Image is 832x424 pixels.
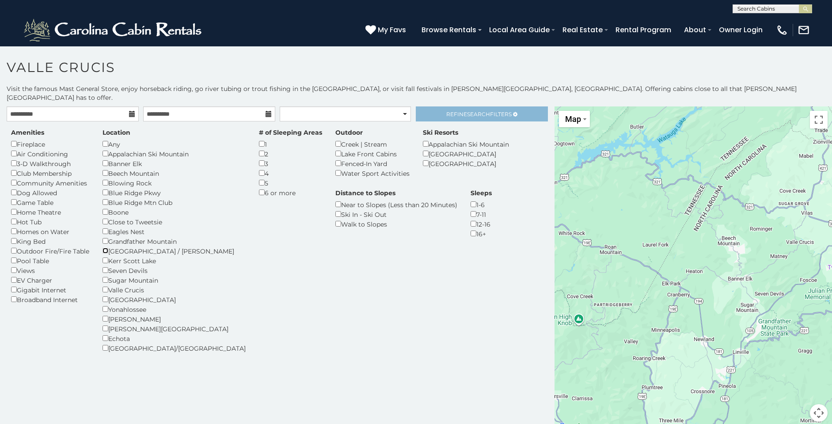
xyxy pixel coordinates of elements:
[11,217,89,227] div: Hot Tub
[335,200,457,209] div: Near to Slopes (Less than 20 Minutes)
[103,324,246,333] div: [PERSON_NAME][GEOGRAPHIC_DATA]
[103,178,246,188] div: Blowing Rock
[558,22,607,38] a: Real Estate
[471,209,492,219] div: 7-11
[11,236,89,246] div: King Bed
[335,209,457,219] div: Ski In - Ski Out
[335,168,410,178] div: Water Sport Activities
[471,200,492,209] div: 1-6
[11,178,89,188] div: Community Amenities
[259,168,322,178] div: 4
[810,404,828,422] button: Map camera controls
[467,111,490,117] span: Search
[11,149,89,159] div: Air Conditioning
[423,128,458,137] label: Ski Resorts
[471,219,492,229] div: 12-16
[103,333,246,343] div: Echota
[103,275,246,285] div: Sugar Mountain
[11,159,89,168] div: 3-D Walkthrough
[798,24,810,36] img: mail-regular-white.png
[335,128,363,137] label: Outdoor
[11,285,89,295] div: Gigabit Internet
[103,207,246,217] div: Boone
[11,168,89,178] div: Club Membership
[471,229,492,238] div: 16+
[485,22,554,38] a: Local Area Guide
[471,189,492,197] label: Sleeps
[335,159,410,168] div: Fenced-In Yard
[11,246,89,256] div: Outdoor Fire/Fire Table
[103,246,246,256] div: [GEOGRAPHIC_DATA] / [PERSON_NAME]
[11,139,89,149] div: Fireplace
[11,295,89,304] div: Broadband Internet
[559,111,590,127] button: Change map style
[103,128,130,137] label: Location
[103,265,246,275] div: Seven Devils
[378,24,406,35] span: My Favs
[259,149,322,159] div: 2
[103,343,246,353] div: [GEOGRAPHIC_DATA]/[GEOGRAPHIC_DATA]
[103,149,246,159] div: Appalachian Ski Mountain
[365,24,408,36] a: My Favs
[11,128,44,137] label: Amenities
[103,159,246,168] div: Banner Elk
[103,168,246,178] div: Beech Mountain
[11,197,89,207] div: Game Table
[259,139,322,149] div: 1
[423,159,509,168] div: [GEOGRAPHIC_DATA]
[103,217,246,227] div: Close to Tweetsie
[103,139,246,149] div: Any
[11,256,89,265] div: Pool Table
[335,189,395,197] label: Distance to Slopes
[810,111,828,129] button: Toggle fullscreen view
[680,22,710,38] a: About
[611,22,676,38] a: Rental Program
[714,22,767,38] a: Owner Login
[11,227,89,236] div: Homes on Water
[103,236,246,246] div: Grandfather Mountain
[335,219,457,229] div: Walk to Slopes
[103,285,246,295] div: Valle Crucis
[103,295,246,304] div: [GEOGRAPHIC_DATA]
[11,265,89,275] div: Views
[22,17,205,43] img: White-1-2.png
[416,106,548,121] a: RefineSearchFilters
[103,256,246,265] div: Kerr Scott Lake
[335,149,410,159] div: Lake Front Cabins
[423,149,509,159] div: [GEOGRAPHIC_DATA]
[565,114,581,124] span: Map
[259,159,322,168] div: 3
[776,24,788,36] img: phone-regular-white.png
[446,111,512,117] span: Refine Filters
[259,128,322,137] label: # of Sleeping Areas
[103,304,246,314] div: Yonahlossee
[11,275,89,285] div: EV Charger
[103,227,246,236] div: Eagles Nest
[103,197,246,207] div: Blue Ridge Mtn Club
[417,22,481,38] a: Browse Rentals
[259,178,322,188] div: 5
[423,139,509,149] div: Appalachian Ski Mountain
[11,207,89,217] div: Home Theatre
[259,188,322,197] div: 6 or more
[11,188,89,197] div: Dog Allowed
[103,314,246,324] div: [PERSON_NAME]
[103,188,246,197] div: Blue Ridge Pkwy
[335,139,410,149] div: Creek | Stream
